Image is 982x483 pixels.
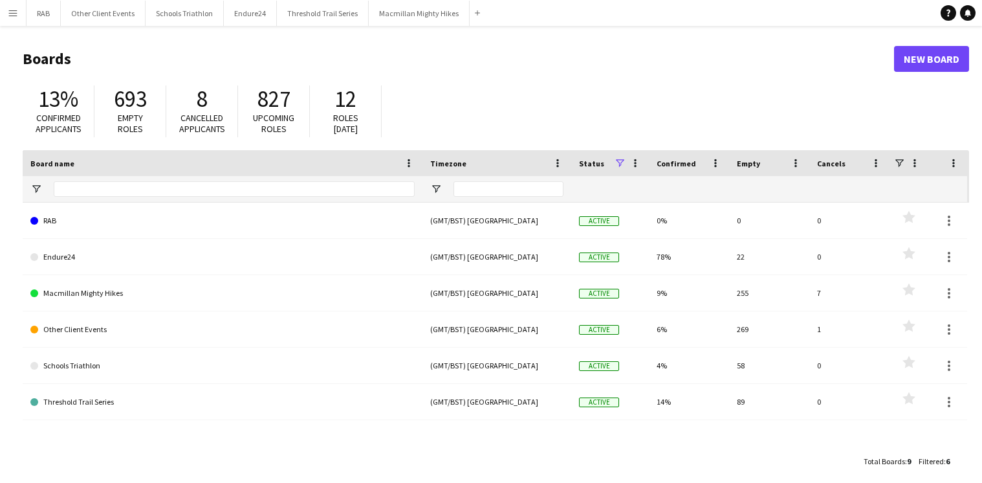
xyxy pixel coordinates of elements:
[579,289,619,298] span: Active
[30,203,415,239] a: RAB
[30,311,415,348] a: Other Client Events
[579,253,619,262] span: Active
[30,348,415,384] a: Schools Triathlon
[809,239,889,275] div: 0
[23,49,894,69] h1: Boards
[919,449,950,474] div: :
[277,1,369,26] button: Threshold Trail Series
[864,456,905,466] span: Total Boards
[38,85,78,113] span: 13%
[579,398,619,407] span: Active
[61,1,146,26] button: Other Client Events
[257,85,290,113] span: 827
[809,384,889,420] div: 0
[453,181,563,197] input: Timezone Filter Input
[253,112,294,135] span: Upcoming roles
[657,159,696,168] span: Confirmed
[114,85,147,113] span: 693
[649,275,729,311] div: 9%
[649,384,729,420] div: 14%
[422,203,571,238] div: (GMT/BST) [GEOGRAPHIC_DATA]
[817,159,846,168] span: Cancels
[907,456,911,466] span: 9
[894,46,969,72] a: New Board
[146,1,224,26] button: Schools Triathlon
[422,384,571,420] div: (GMT/BST) [GEOGRAPHIC_DATA]
[36,112,82,135] span: Confirmed applicants
[579,216,619,226] span: Active
[54,181,415,197] input: Board name Filter Input
[334,85,356,113] span: 12
[729,239,809,275] div: 22
[946,456,950,466] span: 6
[809,203,889,238] div: 0
[30,384,415,420] a: Threshold Trail Series
[579,159,604,168] span: Status
[422,275,571,311] div: (GMT/BST) [GEOGRAPHIC_DATA]
[118,112,143,135] span: Empty roles
[729,384,809,420] div: 89
[729,348,809,383] div: 58
[809,275,889,311] div: 7
[649,348,729,383] div: 4%
[649,311,729,347] div: 6%
[649,239,729,275] div: 78%
[197,85,208,113] span: 8
[179,112,225,135] span: Cancelled applicants
[729,311,809,347] div: 269
[224,1,277,26] button: Endure24
[30,159,74,168] span: Board name
[919,456,944,466] span: Filtered
[737,159,760,168] span: Empty
[579,361,619,371] span: Active
[27,1,61,26] button: RAB
[422,311,571,347] div: (GMT/BST) [GEOGRAPHIC_DATA]
[729,275,809,311] div: 255
[422,348,571,383] div: (GMT/BST) [GEOGRAPHIC_DATA]
[864,449,911,474] div: :
[30,275,415,311] a: Macmillan Mighty Hikes
[422,239,571,275] div: (GMT/BST) [GEOGRAPHIC_DATA]
[649,203,729,238] div: 0%
[30,239,415,275] a: Endure24
[729,203,809,238] div: 0
[430,183,442,195] button: Open Filter Menu
[369,1,470,26] button: Macmillan Mighty Hikes
[809,348,889,383] div: 0
[333,112,358,135] span: Roles [DATE]
[30,183,42,195] button: Open Filter Menu
[579,325,619,335] span: Active
[809,311,889,347] div: 1
[430,159,466,168] span: Timezone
